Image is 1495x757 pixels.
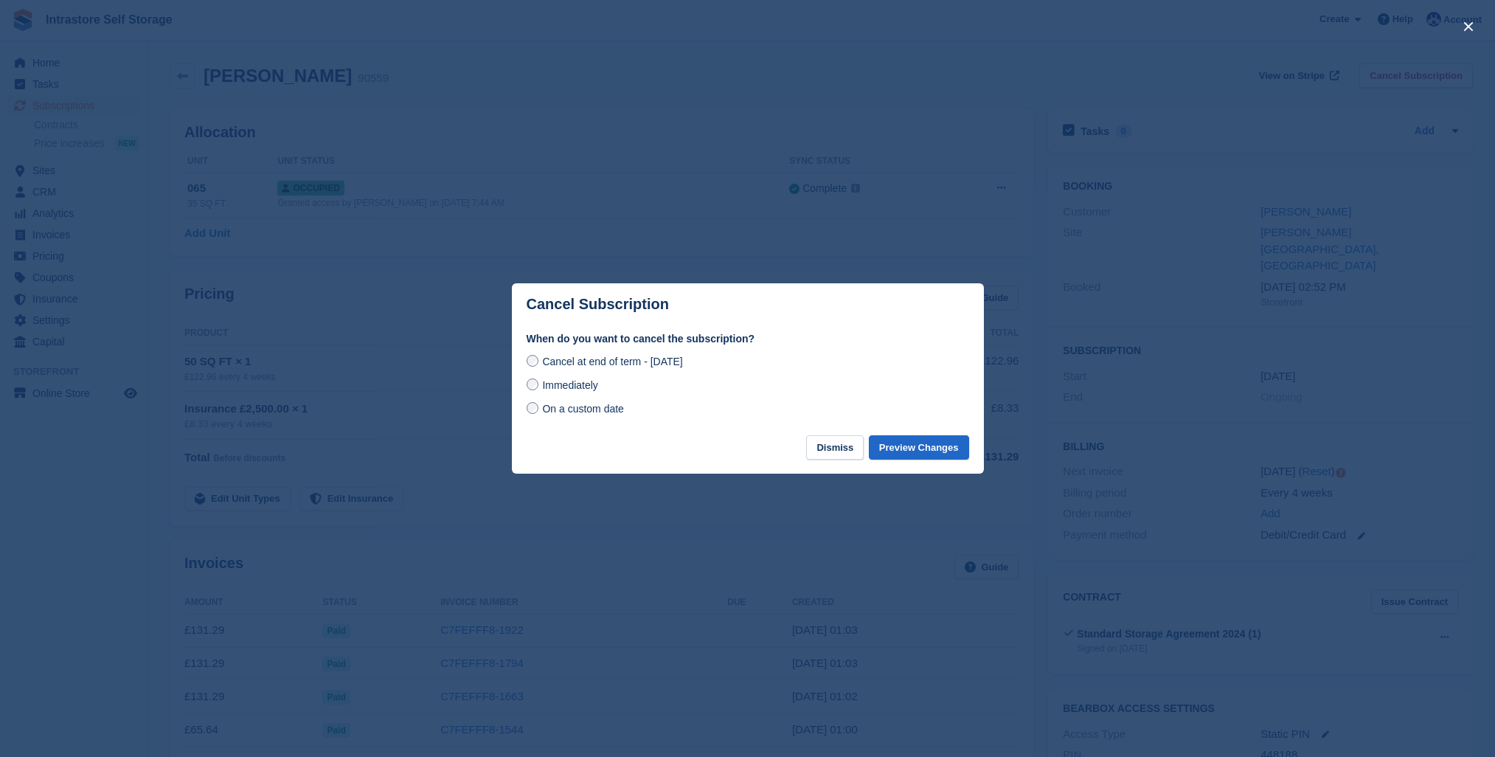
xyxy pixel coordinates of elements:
p: Cancel Subscription [527,296,669,313]
label: When do you want to cancel the subscription? [527,331,969,347]
span: Cancel at end of term - [DATE] [542,356,682,367]
span: Immediately [542,379,597,391]
button: Preview Changes [869,435,969,460]
input: Cancel at end of term - [DATE] [527,355,538,367]
input: On a custom date [527,402,538,414]
button: close [1457,15,1480,38]
span: On a custom date [542,403,624,415]
button: Dismiss [806,435,864,460]
input: Immediately [527,378,538,390]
